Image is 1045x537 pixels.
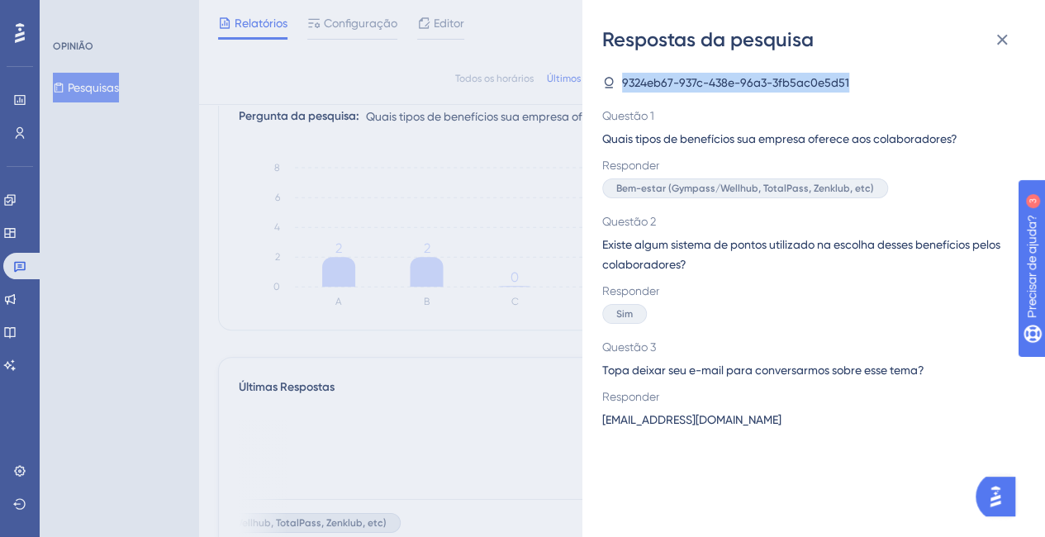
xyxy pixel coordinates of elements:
[602,159,659,172] font: Responder
[602,238,1000,271] font: Existe algum sistema de pontos utilizado na escolha desses benefícios pelos colaboradores?
[602,340,656,354] font: Questão 3
[602,215,656,228] font: Questão 2
[602,284,659,297] font: Responder
[602,364,924,377] font: Topa deixar seu e-mail para conversarmos sobre esse tema?
[602,390,659,403] font: Responder
[602,27,814,51] font: Respostas da pesquisa
[39,7,142,20] font: Precisar de ajuda?
[602,109,654,122] font: Questão 1
[976,472,1025,521] iframe: Iniciador do Assistente de IA do UserGuiding
[622,76,849,89] font: 9324eb67-937c-438e-96a3-3fb5ac0e5d51
[602,132,957,145] font: Quais tipos de benefícios sua empresa oferece aos colaboradores?
[616,308,633,320] font: Sim
[602,413,781,426] font: [EMAIL_ADDRESS][DOMAIN_NAME]
[154,10,159,19] font: 3
[616,183,874,194] font: Bem-estar (Gympass/Wellhub, TotalPass, Zenklub, etc)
